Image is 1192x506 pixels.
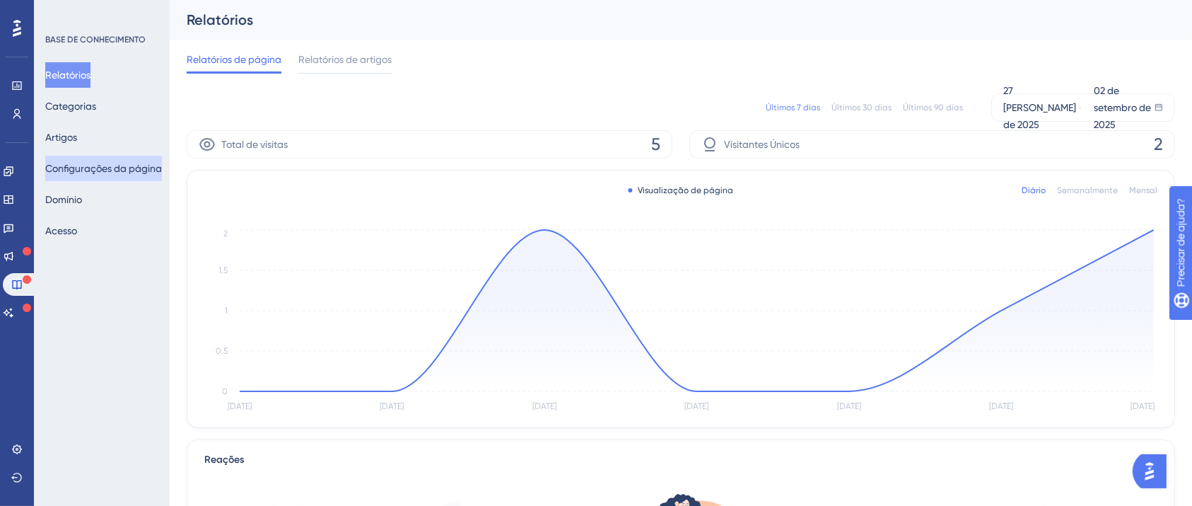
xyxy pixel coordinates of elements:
iframe: Iniciador do Assistente de IA do UserGuiding [1133,450,1175,493]
font: BASE DE CONHECIMENTO [45,35,146,45]
font: Acesso [45,225,77,236]
font: Mensal [1129,185,1157,195]
font: Diário [1022,185,1046,195]
font: Total de visitas [221,139,288,150]
font: Relatórios [187,11,253,28]
tspan: 2 [223,229,228,238]
button: Acesso [45,218,77,243]
font: Últimos 7 dias [766,103,820,113]
font: Artigos [45,132,77,143]
font: Configurações da página [45,163,162,174]
font: Categorias [45,100,96,112]
button: Configurações da página [45,156,162,181]
font: 02 de setembro de 2025 [1094,85,1151,130]
tspan: [DATE] [685,402,709,412]
tspan: 1.5 [218,265,228,275]
tspan: 0.5 [216,346,228,356]
font: 27 [PERSON_NAME] de 2025 [1003,85,1076,130]
font: Últimos 90 dias [903,103,963,113]
tspan: [DATE] [837,402,861,412]
tspan: [DATE] [380,402,404,412]
tspan: [DATE] [532,402,556,412]
tspan: [DATE] [1130,402,1155,412]
font: 2 [1154,134,1163,154]
tspan: [DATE] [228,402,252,412]
font: Visitantes Únicos [724,139,800,150]
tspan: 0 [222,386,228,396]
tspan: [DATE] [990,402,1014,412]
button: Relatórios [45,62,90,88]
font: Últimos 30 dias [831,103,892,113]
font: Relatórios de artigos [298,54,392,65]
button: Domínio [45,187,82,212]
button: Artigos [45,125,77,150]
font: Domínio [45,194,82,205]
font: Precisar de ajuda? [33,6,122,17]
font: Semanalmente [1057,185,1118,195]
font: 5 [651,134,660,154]
font: Visualização de página [638,185,734,195]
tspan: 1 [225,306,228,316]
font: Relatórios de página [187,54,281,65]
font: Reações [204,454,244,466]
font: Relatórios [45,69,90,81]
button: Categorias [45,93,96,119]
